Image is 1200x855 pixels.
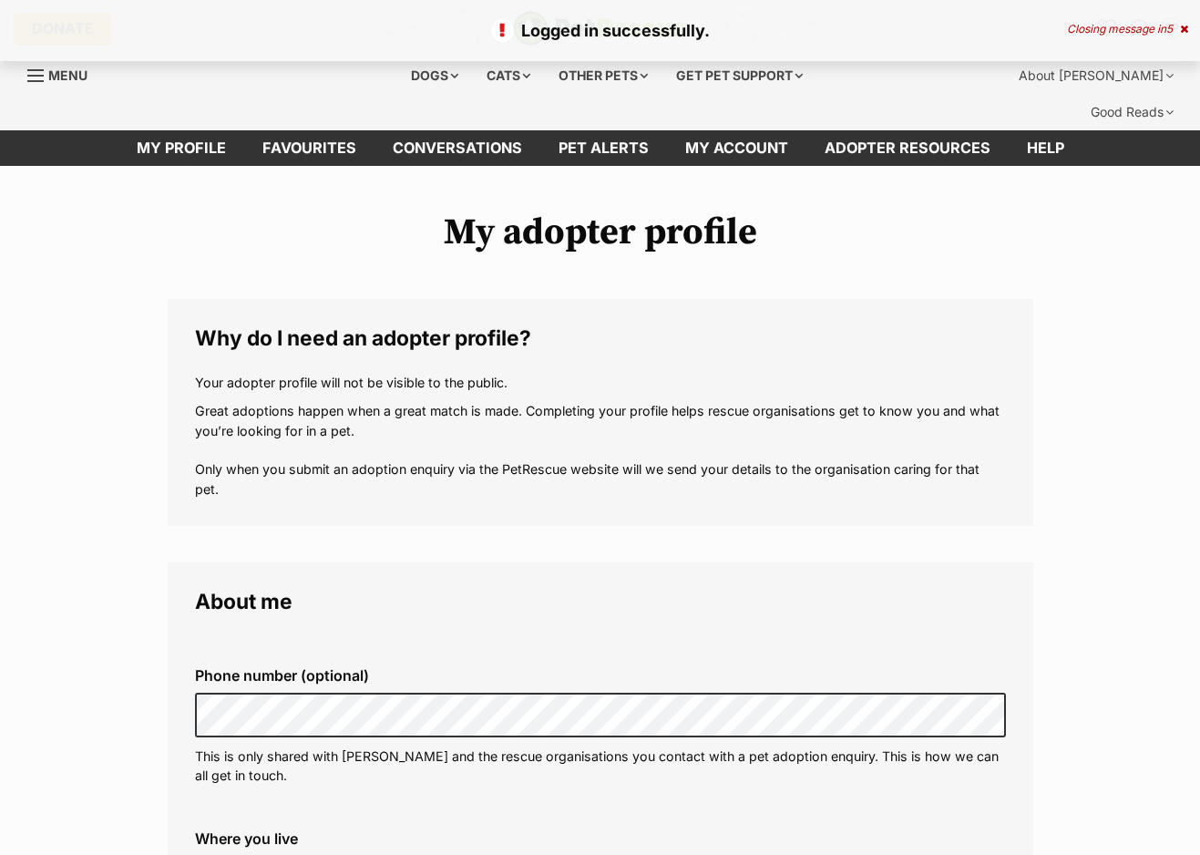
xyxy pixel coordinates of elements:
[195,401,1006,499] p: Great adoptions happen when a great match is made. Completing your profile helps rescue organisat...
[667,130,806,166] a: My account
[374,130,540,166] a: conversations
[546,57,661,94] div: Other pets
[474,57,543,94] div: Cats
[806,130,1009,166] a: Adopter resources
[1078,94,1186,130] div: Good Reads
[195,830,1006,847] label: Where you live
[244,130,374,166] a: Favourites
[195,373,1006,392] p: Your adopter profile will not be visible to the public.
[1009,130,1082,166] a: Help
[27,57,100,90] a: Menu
[168,299,1033,526] fieldset: Why do I need an adopter profile?
[48,67,87,83] span: Menu
[398,57,471,94] div: Dogs
[540,130,667,166] a: Pet alerts
[195,747,1006,786] p: This is only shared with [PERSON_NAME] and the rescue organisations you contact with a pet adopti...
[1006,57,1186,94] div: About [PERSON_NAME]
[118,130,244,166] a: My profile
[195,667,1006,684] label: Phone number (optional)
[195,590,1006,613] legend: About me
[195,326,1006,350] legend: Why do I need an adopter profile?
[663,57,815,94] div: Get pet support
[168,211,1033,253] h1: My adopter profile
